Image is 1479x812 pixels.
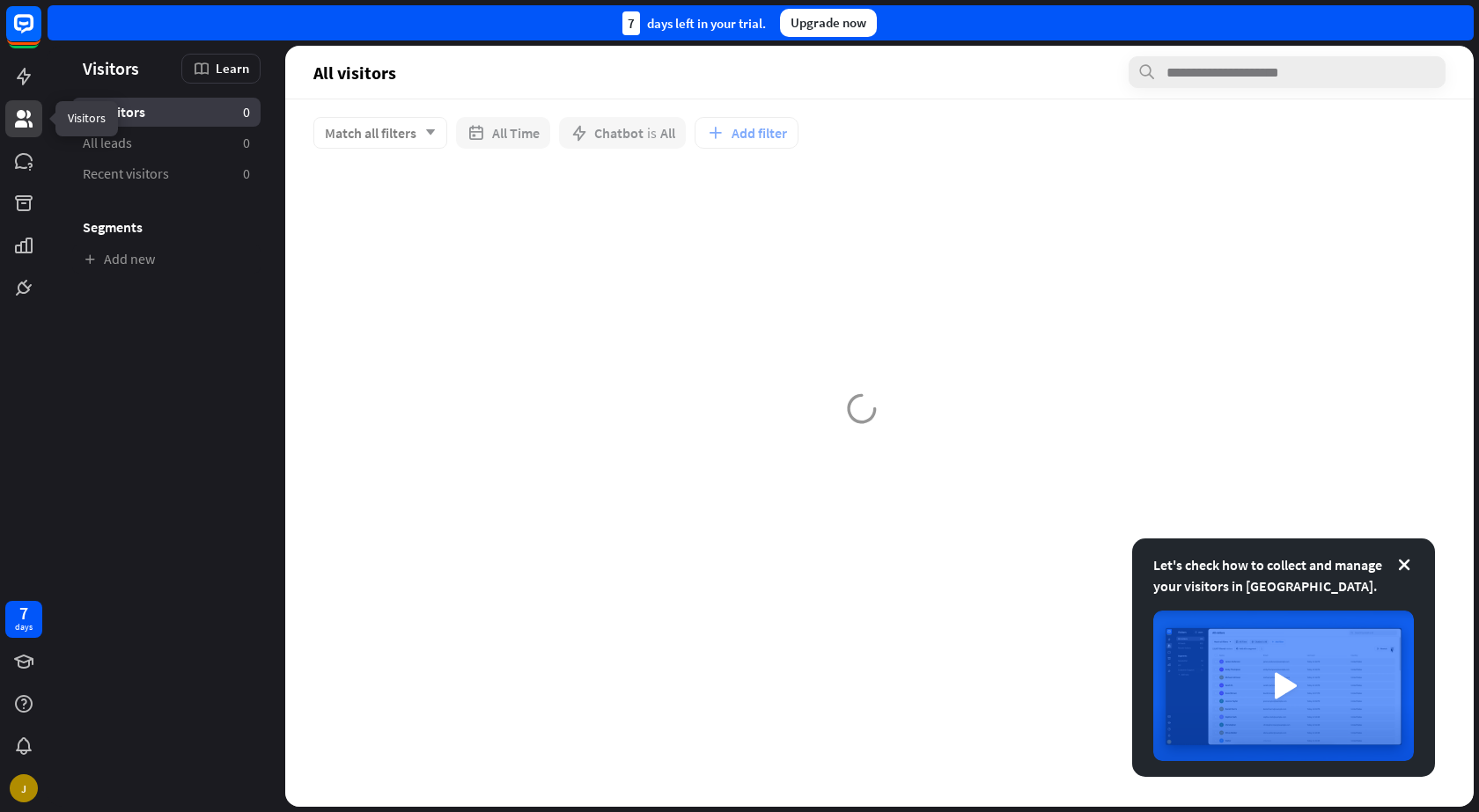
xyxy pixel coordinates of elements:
aside: 0 [243,134,250,152]
a: Add new [72,245,261,274]
span: All visitors [313,62,396,83]
span: Visitors [83,58,139,78]
div: 7 [19,605,28,621]
span: Recent visitors [83,165,169,183]
div: 7 [622,11,640,35]
aside: 0 [243,103,250,121]
a: All leads 0 [72,128,261,157]
span: Learn [216,60,249,77]
button: Open LiveChat chat widget [14,7,67,60]
div: Let's check how to collect and manage your visitors in [GEOGRAPHIC_DATA]. [1153,554,1414,596]
img: image [1153,611,1414,761]
div: J [10,774,38,802]
span: All leads [83,134,132,152]
a: 7 days [5,601,42,638]
div: Upgrade now [780,9,877,37]
aside: 0 [243,165,250,183]
div: days left in your trial. [622,11,766,35]
a: Recent visitors 0 [72,159,261,188]
h3: Segments [72,218,261,236]
span: All visitors [83,103,145,121]
div: days [15,621,33,633]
